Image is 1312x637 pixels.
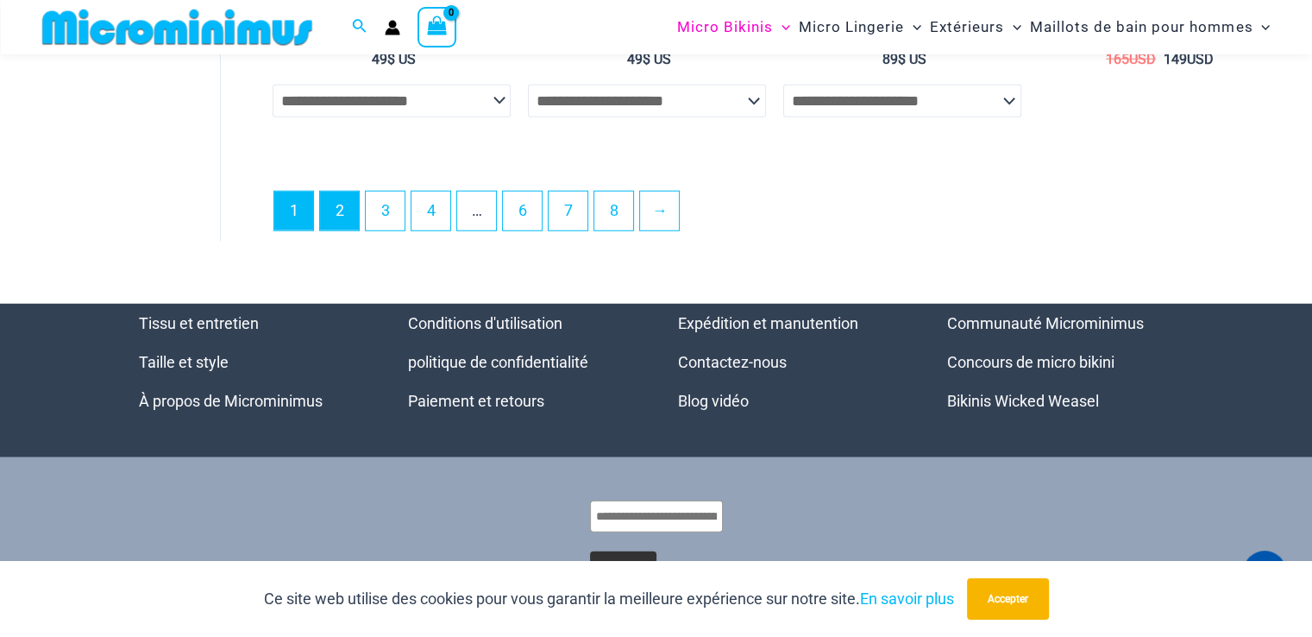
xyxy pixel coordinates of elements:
a: À propos de Microminimus [139,392,323,410]
a: Expédition et manutention [678,314,858,332]
a: politique de confidentialité [408,353,588,371]
a: Bikinis Wicked Weasel [947,392,1099,410]
font: 49 [627,51,643,67]
span: Menu Basculer [773,5,790,49]
a: Voir le panier, vide [417,7,457,47]
font: 7 [564,201,573,219]
a: Paiement et retours [408,392,544,410]
font: Micro Lingerie [799,18,904,35]
a: Conditions d'utilisation [408,314,562,332]
a: → [640,192,679,230]
a: Contactez-nous [678,353,787,371]
a: Page 6 [503,192,542,230]
font: Maillots de bain pour hommes [1030,18,1252,35]
a: Blog vidéo [678,392,749,410]
nav: Pagination du produit [273,191,1277,241]
button: Soumettre [590,552,656,583]
a: Micro LingerieMenu BasculerMenu Basculer [794,5,926,49]
aside: Widget de pied de page 4 [947,304,1174,420]
a: Concours de micro bikini [947,353,1114,371]
a: Micro BikinisMenu BasculerMenu Basculer [673,5,794,49]
aside: Widget de pied de page 2 [408,304,635,420]
nav: Menu [678,304,905,420]
font: 89 [882,51,898,67]
a: Tissu et entretien [139,314,259,332]
font: 2 [336,201,344,219]
font: Ce site web utilise des cookies pour vous garantir la meilleure expérience sur notre site. [264,590,860,608]
nav: Menu [139,304,366,420]
span: Page 1 [274,192,313,230]
a: Communauté Microminimus [947,314,1144,332]
font: Soumettre [593,559,653,575]
font: 6 [518,201,527,219]
font: $ US [643,51,671,67]
font: 4 [427,201,436,219]
a: ExtérieursMenu BasculerMenu Basculer [926,5,1026,49]
a: Page 3 [366,192,405,230]
font: 165 [1106,51,1129,67]
font: Extérieurs [930,18,1004,35]
font: $ US [387,51,416,67]
span: Menu Basculer [1004,5,1021,49]
img: LOGO DE LA BOUTIQUE MM À PLAT [35,8,319,47]
a: Lien vers l'icône de recherche [352,16,367,38]
a: Page 8 [594,192,633,230]
font: USD [1129,51,1156,67]
aside: Widget de pied de page 3 [678,304,905,420]
a: Taille et style [139,353,229,371]
font: 149 [1164,51,1187,67]
span: Menu Basculer [1252,5,1270,49]
nav: Navigation du site [670,3,1277,52]
nav: Menu [947,304,1174,420]
font: 1 [290,201,298,219]
font: Micro Bikinis [677,18,773,35]
font: USD [1187,51,1214,67]
font: $ US [898,51,926,67]
a: Lien vers l'icône du compte [385,20,400,35]
a: Maillots de bain pour hommesMenu BasculerMenu Basculer [1026,5,1274,49]
aside: Widget de pied de page 1 [139,304,366,420]
a: Page 7 [549,192,587,230]
font: → [652,201,668,219]
a: Page 2 [320,192,359,230]
font: 49 [372,51,387,67]
font: Accepter [988,593,1028,605]
font: 8 [610,201,618,219]
a: Page 4 [411,192,450,230]
nav: Menu [408,304,635,420]
span: Menu Basculer [904,5,921,49]
button: Accepter [967,578,1049,620]
a: En savoir plus [860,590,954,608]
font: … [472,201,482,219]
font: 3 [381,201,390,219]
